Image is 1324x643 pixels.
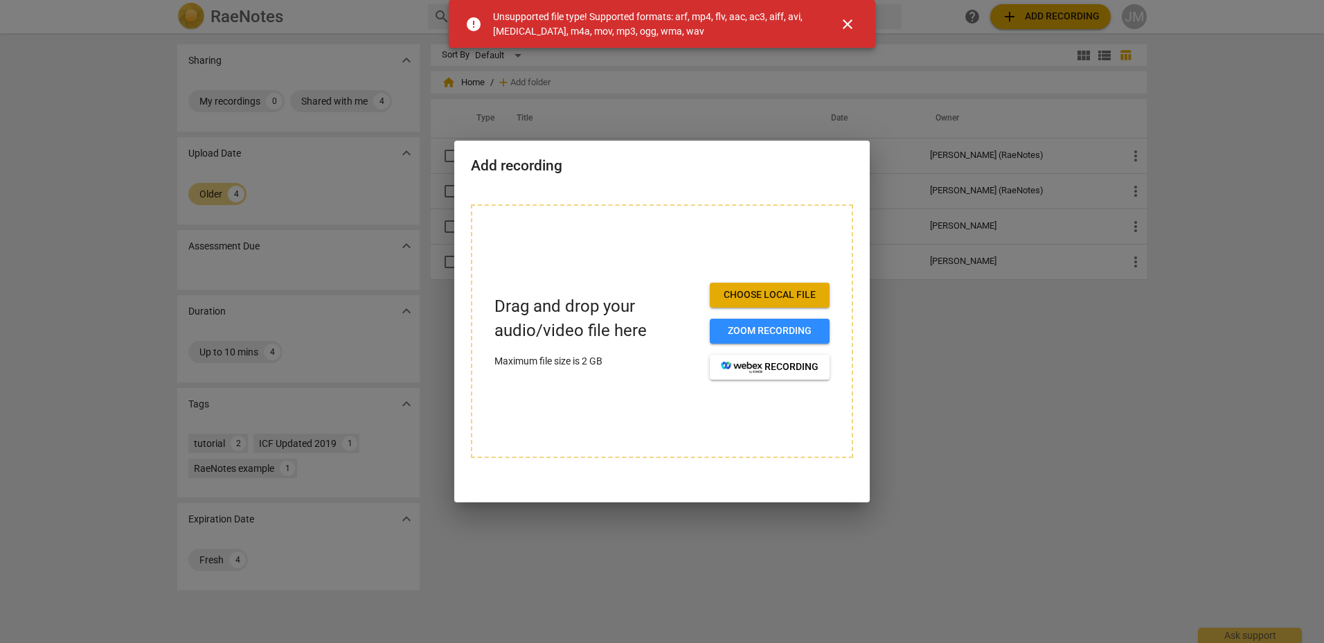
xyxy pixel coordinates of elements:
[721,360,818,374] span: recording
[710,355,830,380] button: recording
[494,354,699,369] p: Maximum file size is 2 GB
[721,324,818,338] span: Zoom recording
[839,16,856,33] span: close
[494,294,699,343] p: Drag and drop your audio/video file here
[493,10,814,38] div: Unsupported file type! Supported formats: arf, mp4, flv, aac, ac3, aiff, avi, [MEDICAL_DATA], m4a...
[710,283,830,308] button: Choose local file
[721,288,818,302] span: Choose local file
[465,16,482,33] span: error
[471,157,853,175] h2: Add recording
[710,319,830,344] button: Zoom recording
[831,8,864,41] button: Close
